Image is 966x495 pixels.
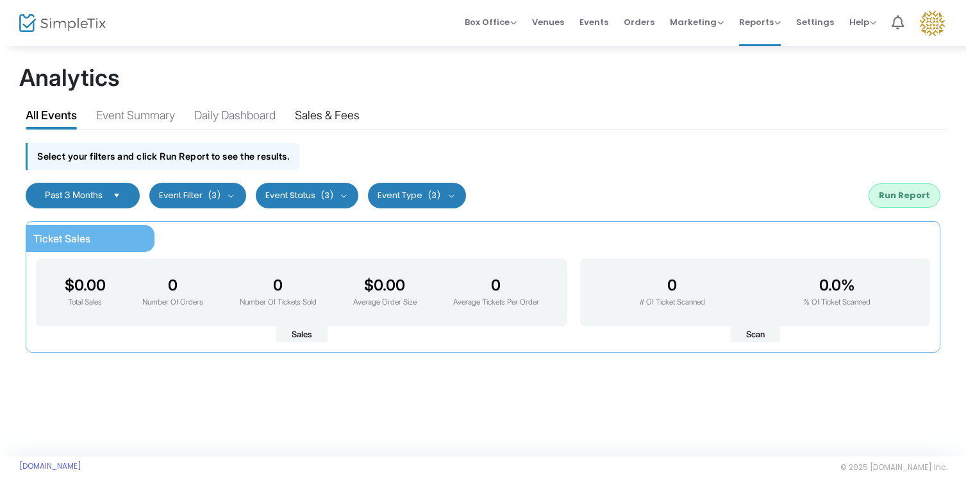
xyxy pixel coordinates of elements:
span: (3) [208,190,221,201]
div: Event Summary [96,106,175,129]
button: Event Status(3) [256,183,359,208]
span: Ticket Sales [33,232,90,245]
p: Number Of Tickets Sold [240,297,317,308]
h3: $0.00 [65,276,106,294]
p: Average Tickets Per Order [453,297,539,308]
button: Event Filter(3) [149,183,246,208]
h3: 0 [240,276,317,294]
button: Event Type(3) [368,183,466,208]
span: Marketing [670,16,724,28]
h3: 0 [640,276,705,294]
p: Number Of Orders [142,297,203,308]
button: Select [108,190,126,201]
a: [DOMAIN_NAME] [19,461,81,471]
span: Help [849,16,876,28]
span: (3) [428,190,440,201]
div: All Events [26,106,77,129]
span: © 2025 [DOMAIN_NAME] Inc. [840,462,947,473]
p: Total Sales [65,297,106,308]
h1: Analytics [19,64,947,92]
h3: 0 [142,276,203,294]
p: # Of Ticket Scanned [640,297,705,308]
p: Average Order Size [353,297,417,308]
div: Sales & Fees [295,106,360,129]
span: Sales [276,326,328,343]
h3: $0.00 [353,276,417,294]
button: Run Report [869,183,940,208]
h3: 0.0% [803,276,870,294]
span: Orders [624,6,654,38]
span: Scan [731,326,780,343]
div: Select your filters and click Run Report to see the results. [26,143,299,169]
span: Past 3 Months [45,189,103,200]
span: Events [579,6,608,38]
span: Reports [739,16,781,28]
span: Venues [532,6,564,38]
div: Daily Dashboard [194,106,276,129]
p: % Of Ticket Scanned [803,297,870,308]
h3: 0 [453,276,539,294]
span: Box Office [465,16,517,28]
span: (3) [321,190,333,201]
span: Settings [796,6,834,38]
